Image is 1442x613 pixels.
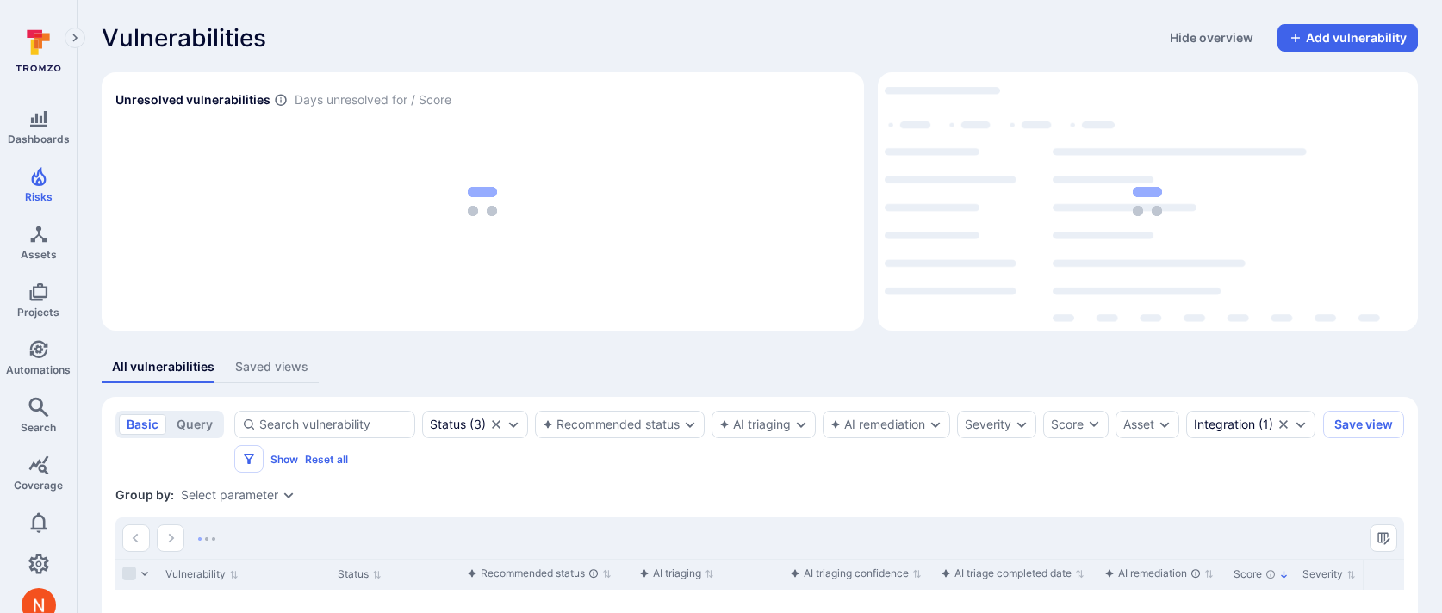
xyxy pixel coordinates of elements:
[282,488,295,502] button: Expand dropdown
[1234,567,1289,581] button: Sort by Score
[489,418,503,431] button: Clear selection
[1123,418,1154,431] button: Asset
[21,248,57,261] span: Assets
[1104,567,1214,580] button: Sort by function(){return k.createElement(pN.A,{direction:"row",alignItems:"center",gap:4},k.crea...
[8,133,70,146] span: Dashboards
[1051,416,1084,433] div: Score
[1043,411,1109,438] button: Score
[929,418,942,431] button: Expand dropdown
[122,524,150,552] button: Go to the previous page
[259,416,407,433] input: Search vulnerability
[1194,418,1273,431] div: ( 1 )
[69,31,81,46] i: Expand navigation menu
[1159,24,1264,52] button: Hide overview
[169,414,221,435] button: query
[338,567,382,581] button: Sort by Status
[17,306,59,319] span: Projects
[25,190,53,203] span: Risks
[790,567,922,580] button: Sort by function(){return k.createElement(pN.A,{direction:"row",alignItems:"center",gap:4},k.crea...
[941,565,1072,582] div: AI triage completed date
[305,453,348,466] button: Reset all
[1302,567,1356,581] button: Sort by Severity
[119,414,166,435] button: basic
[65,28,85,48] button: Expand navigation menu
[234,445,264,473] button: Filters
[430,418,466,431] div: Status
[941,567,1085,580] button: Sort by function(){return k.createElement(pN.A,{direction:"row",alignItems:"center",gap:4},k.crea...
[790,565,909,582] div: AI triaging confidence
[1279,566,1289,584] p: Sorted by: Highest first
[157,524,184,552] button: Go to the next page
[122,567,136,580] span: Select all rows
[112,358,214,375] div: All vulnerabilities
[878,72,1418,331] div: Top integrations by vulnerabilities
[543,418,680,431] button: Recommended status
[683,418,697,431] button: Expand dropdown
[270,453,298,466] button: Show
[1323,411,1404,438] button: Save view
[14,479,63,492] span: Coverage
[235,358,308,375] div: Saved views
[507,418,520,431] button: Expand dropdown
[639,567,714,580] button: Sort by function(){return k.createElement(pN.A,{direction:"row",alignItems:"center",gap:4},k.crea...
[1194,418,1273,431] button: Integration(1)
[274,91,288,109] span: Number of vulnerabilities in status ‘Open’ ‘Triaged’ and ‘In process’ divided by score and scanne...
[1265,569,1276,579] div: The vulnerability score is based on the parameters defined in the settings
[181,488,295,502] div: grouping parameters
[1277,418,1290,431] button: Clear selection
[639,565,701,582] div: AI triaging
[6,363,71,376] span: Automations
[467,567,612,580] button: Sort by function(){return k.createElement(pN.A,{direction:"row",alignItems:"center",gap:4},k.crea...
[830,418,925,431] button: AI remediation
[1294,418,1308,431] button: Expand dropdown
[1158,418,1172,431] button: Expand dropdown
[430,418,486,431] button: Status(3)
[1370,524,1397,552] button: Manage columns
[198,537,215,541] img: Loading...
[1194,418,1255,431] div: Integration
[885,79,1411,324] div: loading spinner
[430,418,486,431] div: ( 3 )
[965,418,1011,431] button: Severity
[794,418,808,431] button: Expand dropdown
[181,488,278,502] button: Select parameter
[115,91,270,108] h2: Unresolved vulnerabilities
[115,486,174,504] span: Group by:
[1133,187,1162,216] img: Loading...
[1015,418,1029,431] button: Expand dropdown
[21,421,56,434] span: Search
[1277,24,1418,52] button: Add vulnerability
[102,24,266,52] span: Vulnerabilities
[1104,565,1201,582] div: AI remediation
[295,91,451,109] span: Days unresolved for / Score
[102,351,1418,383] div: assets tabs
[467,565,599,582] div: Recommended status
[719,418,791,431] button: AI triaging
[165,567,239,581] button: Sort by Vulnerability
